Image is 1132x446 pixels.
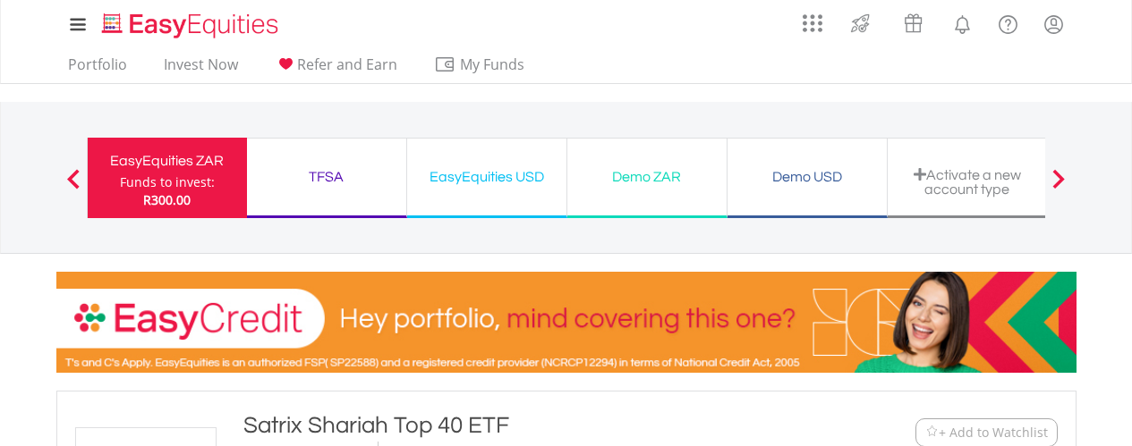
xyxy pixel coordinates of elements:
a: My Profile [1031,4,1077,44]
img: thrive-v2.svg [846,9,875,38]
div: Demo ZAR [578,164,716,189]
a: Invest Now [157,55,245,83]
img: grid-menu-icon.svg [803,13,822,33]
div: EasyEquities ZAR [98,148,236,173]
div: Activate a new account type [898,167,1036,197]
div: Demo USD [738,164,876,189]
img: Watchlist [925,425,939,439]
a: Vouchers [887,4,940,38]
span: R300.00 [143,191,191,208]
img: vouchers-v2.svg [898,9,928,38]
div: TFSA [258,164,396,189]
a: Notifications [940,4,985,40]
img: EasyEquities_Logo.png [98,11,285,40]
div: Funds to invest: [120,173,215,191]
div: Satrix Shariah Top 40 ETF [243,409,805,442]
a: FAQ's and Support [985,4,1031,40]
span: My Funds [434,53,551,76]
span: + Add to Watchlist [939,424,1048,442]
a: Home page [95,4,285,40]
div: EasyEquities USD [418,164,556,189]
span: Refer and Earn [297,55,397,74]
a: Portfolio [61,55,134,83]
img: EasyCredit Promotion Banner [56,272,1077,373]
a: AppsGrid [791,4,834,33]
a: Refer and Earn [268,55,404,83]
